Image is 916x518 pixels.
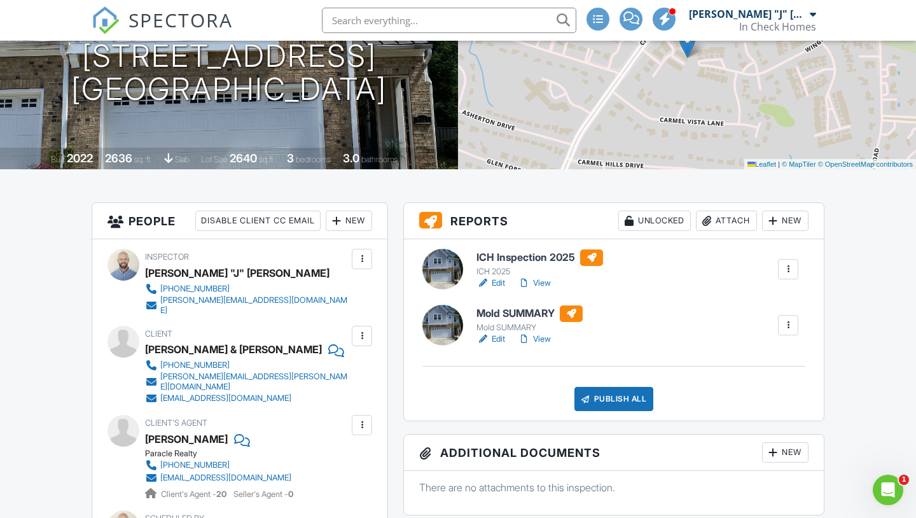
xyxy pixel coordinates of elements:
[145,283,349,295] a: [PHONE_NUMBER]
[296,155,331,164] span: bedrooms
[51,155,65,164] span: Built
[134,155,152,164] span: sq. ft.
[195,211,321,231] div: Disable Client CC Email
[71,39,387,107] h1: [STREET_ADDRESS] [GEOGRAPHIC_DATA]
[404,203,824,239] h3: Reports
[326,211,372,231] div: New
[739,20,816,33] div: In Check Homes
[419,480,808,494] p: There are no attachments to this inspection.
[145,263,330,283] div: [PERSON_NAME] "J" [PERSON_NAME]
[145,359,349,372] a: [PHONE_NUMBER]
[145,372,349,392] a: [PERSON_NAME][EMAIL_ADDRESS][PERSON_NAME][DOMAIN_NAME]
[160,372,349,392] div: [PERSON_NAME][EMAIL_ADDRESS][PERSON_NAME][DOMAIN_NAME]
[476,305,583,333] a: Mold SUMMARY Mold SUMMARY
[679,32,695,58] img: Marker
[476,249,603,266] h6: ICH Inspection 2025
[145,472,291,484] a: [EMAIL_ADDRESS][DOMAIN_NAME]
[161,489,228,499] span: Client's Agent -
[145,449,302,459] div: Paracle Realty
[518,277,551,290] a: View
[696,211,757,231] div: Attach
[287,151,294,165] div: 3
[476,333,505,346] a: Edit
[145,295,349,316] a: [PERSON_NAME][EMAIL_ADDRESS][DOMAIN_NAME]
[404,435,824,471] h3: Additional Documents
[476,305,583,322] h6: Mold SUMMARY
[476,323,583,333] div: Mold SUMMARY
[518,333,551,346] a: View
[618,211,691,231] div: Unlocked
[145,459,291,472] a: [PHONE_NUMBER]
[67,151,93,165] div: 2022
[361,155,398,164] span: bathrooms
[160,473,291,483] div: [EMAIL_ADDRESS][DOMAIN_NAME]
[476,267,603,277] div: ICH 2025
[689,8,807,20] div: [PERSON_NAME] "J" [PERSON_NAME]
[762,211,808,231] div: New
[818,160,913,168] a: © OpenStreetMap contributors
[160,460,230,470] div: [PHONE_NUMBER]
[233,489,293,499] span: Seller's Agent -
[145,340,322,359] div: [PERSON_NAME] & [PERSON_NAME]
[322,8,576,33] input: Search everything...
[160,360,230,370] div: [PHONE_NUMBER]
[145,252,189,262] span: Inspector
[145,418,207,428] span: Client's Agent
[92,17,233,44] a: SPECTORA
[899,475,909,485] span: 1
[747,160,776,168] a: Leaflet
[145,430,228,449] a: [PERSON_NAME]
[105,151,132,165] div: 2636
[92,203,387,239] h3: People
[160,393,291,403] div: [EMAIL_ADDRESS][DOMAIN_NAME]
[145,329,172,339] span: Client
[201,155,228,164] span: Lot Size
[128,6,233,33] span: SPECTORA
[160,295,349,316] div: [PERSON_NAME][EMAIL_ADDRESS][DOMAIN_NAME]
[476,249,603,277] a: ICH Inspection 2025 ICH 2025
[160,284,230,294] div: [PHONE_NUMBER]
[778,160,780,168] span: |
[145,392,349,405] a: [EMAIL_ADDRESS][DOMAIN_NAME]
[873,475,903,505] iframe: Intercom live chat
[92,6,120,34] img: The Best Home Inspection Software - Spectora
[762,442,808,463] div: New
[574,387,654,411] div: Publish All
[782,160,816,168] a: © MapTiler
[230,151,257,165] div: 2640
[476,277,505,290] a: Edit
[288,489,293,499] strong: 0
[175,155,189,164] span: slab
[259,155,275,164] span: sq.ft.
[216,489,226,499] strong: 20
[343,151,359,165] div: 3.0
